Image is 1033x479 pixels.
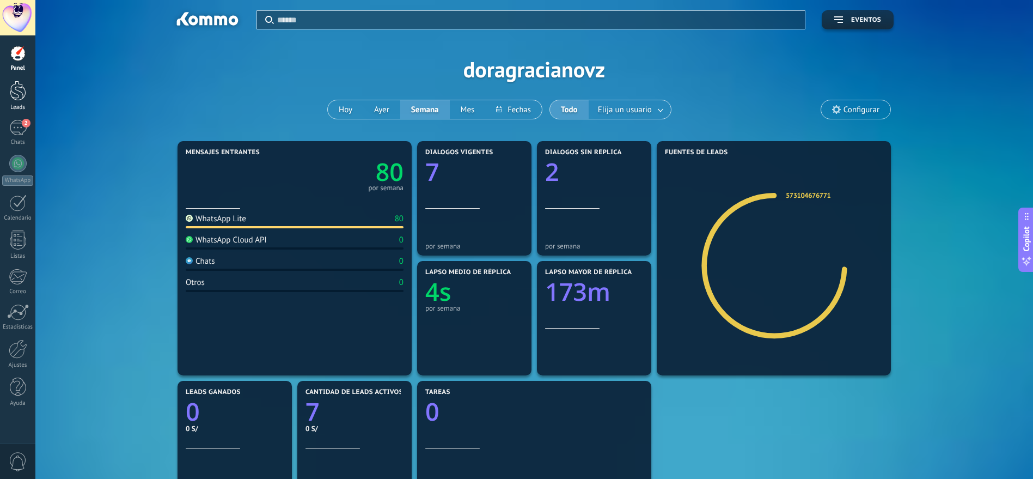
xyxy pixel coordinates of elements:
[485,100,541,119] button: Fechas
[186,395,284,428] a: 0
[545,275,643,308] a: 173m
[1021,226,1032,251] span: Copilot
[545,269,632,276] span: Lapso mayor de réplica
[368,185,404,191] div: por semana
[186,215,193,222] img: WhatsApp Lite
[2,139,34,146] div: Chats
[545,149,622,156] span: Diálogos sin réplica
[186,424,284,433] div: 0 S/
[822,10,894,29] button: Eventos
[399,256,404,266] div: 0
[186,395,200,428] text: 0
[186,257,193,264] img: Chats
[2,104,34,111] div: Leads
[186,389,241,396] span: Leads ganados
[2,288,34,295] div: Correo
[305,389,403,396] span: Cantidad de leads activos
[425,304,523,312] div: por semana
[425,242,523,250] div: por semana
[2,362,34,369] div: Ajustes
[186,277,205,288] div: Otros
[425,389,450,396] span: Tareas
[545,275,610,308] text: 173m
[295,155,404,189] a: 80
[425,155,439,189] text: 7
[328,100,363,119] button: Hoy
[186,235,267,245] div: WhatsApp Cloud API
[2,175,33,186] div: WhatsApp
[376,155,404,189] text: 80
[186,214,246,224] div: WhatsApp Lite
[786,191,830,200] a: 573104676771
[545,242,643,250] div: por semana
[2,324,34,331] div: Estadísticas
[425,395,439,428] text: 0
[589,100,671,119] button: Elija un usuario
[186,256,215,266] div: Chats
[2,253,34,260] div: Listas
[550,100,589,119] button: Todo
[425,395,643,428] a: 0
[400,100,450,119] button: Semana
[425,275,451,308] text: 4s
[399,235,404,245] div: 0
[186,236,193,243] img: WhatsApp Cloud API
[425,269,511,276] span: Lapso medio de réplica
[399,277,404,288] div: 0
[665,149,728,156] span: Fuentes de leads
[305,395,320,428] text: 7
[596,102,654,117] span: Elija un usuario
[22,119,30,128] span: 2
[2,65,34,72] div: Panel
[425,149,493,156] span: Diálogos vigentes
[2,400,34,407] div: Ayuda
[363,100,400,119] button: Ayer
[395,214,404,224] div: 80
[305,424,404,433] div: 0 S/
[305,395,404,428] a: 7
[851,16,881,24] span: Eventos
[843,105,879,114] span: Configurar
[545,155,559,189] text: 2
[2,215,34,222] div: Calendario
[186,149,260,156] span: Mensajes entrantes
[450,100,486,119] button: Mes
